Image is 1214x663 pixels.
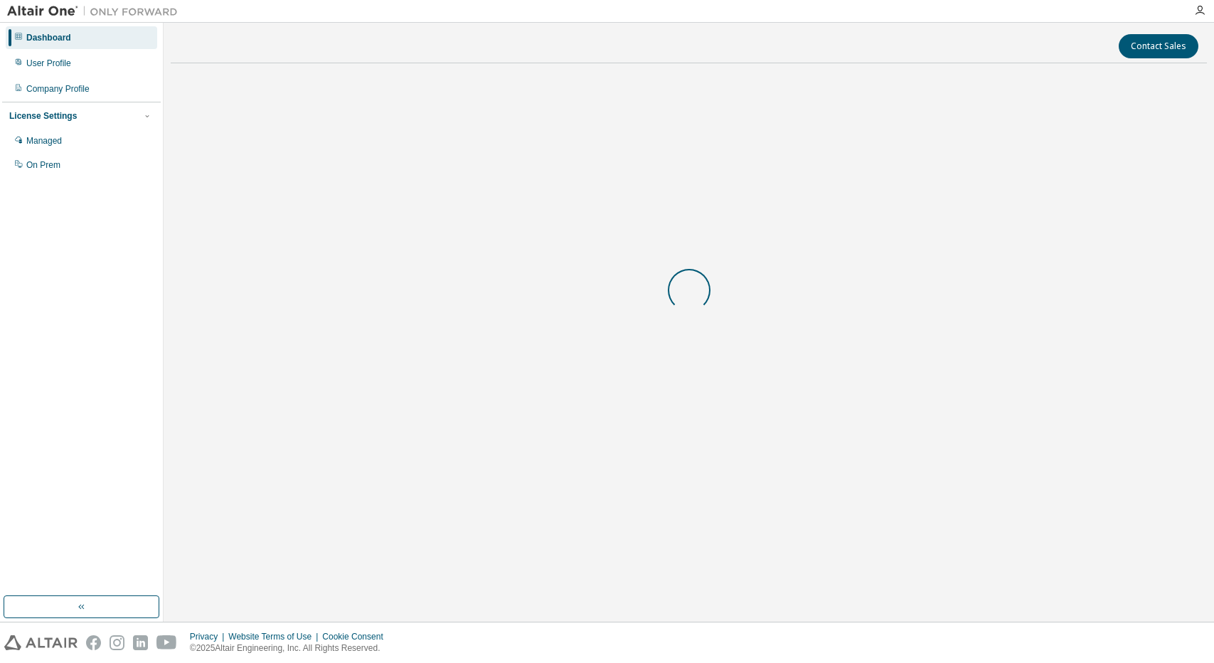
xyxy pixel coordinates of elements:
[26,159,60,171] div: On Prem
[7,4,185,18] img: Altair One
[9,110,77,122] div: License Settings
[156,635,177,650] img: youtube.svg
[110,635,124,650] img: instagram.svg
[190,642,392,654] p: © 2025 Altair Engineering, Inc. All Rights Reserved.
[190,631,228,642] div: Privacy
[26,135,62,147] div: Managed
[322,631,391,642] div: Cookie Consent
[133,635,148,650] img: linkedin.svg
[1119,34,1198,58] button: Contact Sales
[26,83,90,95] div: Company Profile
[26,32,71,43] div: Dashboard
[4,635,78,650] img: altair_logo.svg
[228,631,322,642] div: Website Terms of Use
[86,635,101,650] img: facebook.svg
[26,58,71,69] div: User Profile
